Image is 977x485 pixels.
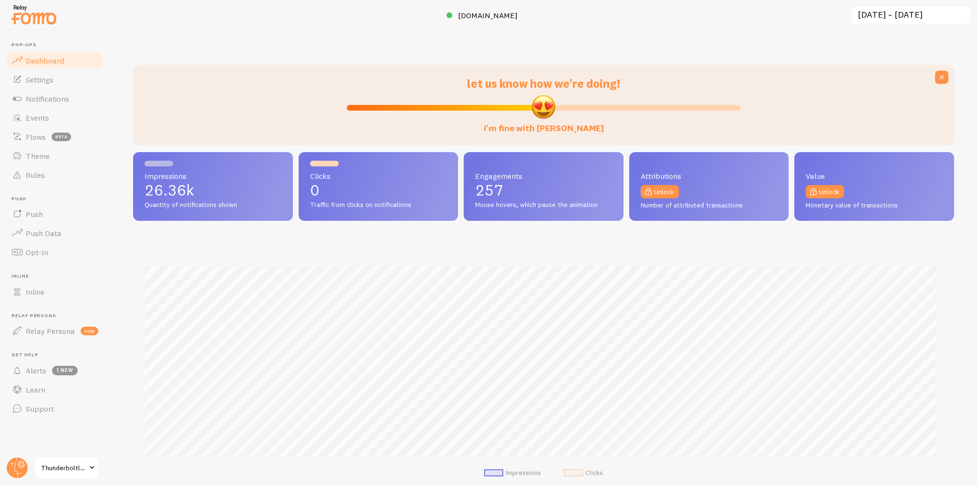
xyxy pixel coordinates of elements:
[26,366,46,375] span: Alerts
[6,399,104,418] a: Support
[6,205,104,224] a: Push
[6,380,104,399] a: Learn
[145,172,281,180] span: Impressions
[310,201,447,209] span: Traffic from clicks on notifications
[484,114,604,134] label: i'm fine with [PERSON_NAME]
[6,146,104,165] a: Theme
[475,201,612,209] span: Mouse hovers, which pause the animation
[26,113,49,123] span: Events
[26,94,69,103] span: Notifications
[475,183,612,198] p: 257
[6,224,104,243] a: Push Data
[641,172,778,180] span: Attributions
[26,404,54,413] span: Support
[6,282,104,301] a: Inline
[52,133,71,141] span: beta
[6,51,104,70] a: Dashboard
[26,75,53,84] span: Settings
[26,209,43,219] span: Push
[26,385,45,394] span: Learn
[26,248,48,257] span: Opt-In
[26,228,62,238] span: Push Data
[806,185,844,198] a: Unlock
[530,94,556,120] img: emoji.png
[6,321,104,341] a: Relay Persona new
[310,172,447,180] span: Clicks
[11,42,104,48] span: Pop-ups
[6,70,104,89] a: Settings
[11,352,104,358] span: Get Help
[26,151,50,161] span: Theme
[26,56,64,65] span: Dashboard
[34,456,99,479] a: Thunderboltlocks
[6,165,104,185] a: Rules
[11,313,104,319] span: Relay Persona
[310,183,447,198] p: 0
[26,326,75,336] span: Relay Persona
[641,185,679,198] a: Unlock
[10,2,58,27] img: fomo-relay-logo-orange.svg
[6,108,104,127] a: Events
[564,469,603,477] li: Clicks
[6,361,104,380] a: Alerts 1 new
[6,89,104,108] a: Notifications
[145,183,281,198] p: 26.36k
[11,196,104,202] span: Push
[484,469,541,477] li: Impressions
[6,243,104,262] a: Opt-In
[467,76,620,91] span: let us know how we're doing!
[6,127,104,146] a: Flows beta
[26,170,45,180] span: Rules
[475,172,612,180] span: Engagements
[52,366,78,375] span: 1 new
[641,201,778,210] span: Number of attributed transactions
[806,201,943,210] span: Monetary value of transactions
[806,172,943,180] span: Value
[81,327,98,335] span: new
[145,201,281,209] span: Quantity of notifications shown
[41,462,86,474] span: Thunderboltlocks
[26,287,44,297] span: Inline
[26,132,46,142] span: Flows
[11,273,104,279] span: Inline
